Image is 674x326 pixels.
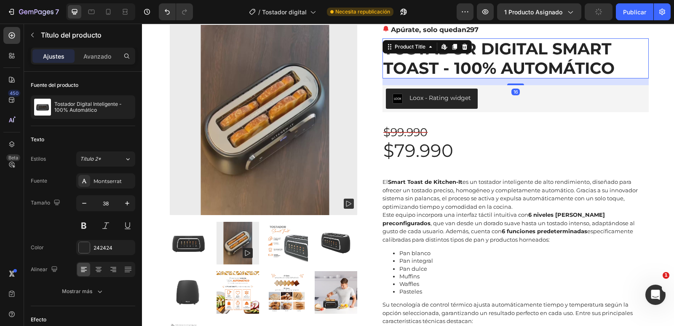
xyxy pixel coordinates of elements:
font: Título 2* [80,156,101,162]
font: Título del producto [41,31,102,39]
font: 450 [10,90,19,96]
font: Montserrat [94,178,122,184]
font: Texto [31,136,44,143]
font: 1 [664,272,668,278]
p: Pan dulce [257,241,507,249]
div: $79.990 [241,117,312,137]
div: $99.990 [241,102,312,115]
font: Fuente del producto [31,82,78,88]
font: 242424 [94,245,112,251]
font: 1 producto asignado [504,8,562,16]
font: Alinear [31,266,48,272]
font: Necesita republicación [335,8,390,15]
p: Muffins [257,249,507,256]
p: El es un tostador inteligente de alto rendimiento, diseñado para ofrecer un tostado preciso, homo... [241,155,496,186]
button: Título 2* [76,151,135,167]
font: Tostador digital [262,8,307,16]
p: Título del producto [41,30,132,40]
img: Imagen de característica del producto [34,99,51,116]
p: Pasteles [257,264,507,272]
div: Deshacer/Rehacer [159,3,193,20]
div: Loox - Rating widget [267,70,329,79]
font: Mostrar más [62,288,92,294]
p: Este equipo incorpora una interfaz táctil intuitiva con , que van desde un dorado suave hasta un ... [241,188,493,219]
p: Pan integral [257,233,507,241]
button: Publicar [616,3,653,20]
font: / [258,8,260,16]
button: 1 producto asignado [497,3,581,20]
font: Tostador Digital Inteligente - 100% Automático [54,101,123,113]
font: Beta [8,155,18,161]
p: Pan blanco [257,226,507,233]
div: 16 [369,65,378,72]
img: loox.png [251,70,261,80]
strong: Smart Toast de Kitchen-It [246,155,321,162]
p: Waffles [257,256,507,264]
font: Efecto [31,316,46,323]
p: Su tecnología de control térmico ajusta automáticamente tiempo y temperatura según la opción sele... [241,278,491,301]
iframe: Área de diseño [142,24,674,326]
font: Avanzado [83,53,111,60]
font: Publicar [623,8,646,16]
button: Loox - Rating widget [244,65,336,85]
font: Fuente [31,178,47,184]
font: Ajustes [43,53,64,60]
font: 7 [55,8,59,16]
strong: 6 niveles [PERSON_NAME] preconfigurados [241,188,463,203]
iframe: Chat en vivo de Intercom [645,285,666,305]
font: Color [31,244,44,251]
strong: 6 funciones predeterminadas [360,204,445,211]
button: 7 [3,3,63,20]
font: Tamaño [31,199,50,206]
button: Mostrar más [31,284,135,299]
font: Estilos [31,156,46,162]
